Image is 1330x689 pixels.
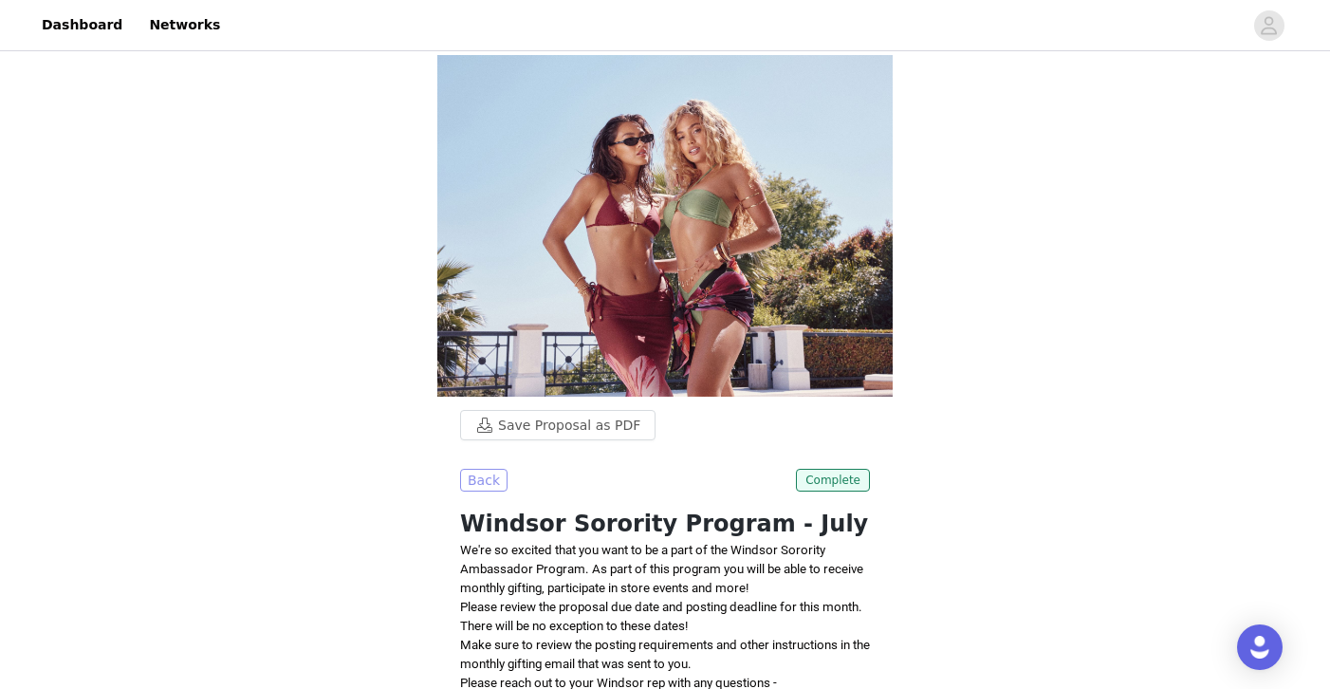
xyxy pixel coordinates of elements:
[796,469,870,492] span: Complete
[460,638,870,671] span: Make sure to review the posting requirements and other instructions in the monthly gifting email ...
[460,410,656,440] button: Save Proposal as PDF
[138,4,231,47] a: Networks
[460,469,508,492] button: Back
[460,543,863,595] span: We're so excited that you want to be a part of the Windsor Sorority Ambassador Program. As part o...
[1237,624,1283,670] div: Open Intercom Messenger
[30,4,134,47] a: Dashboard
[437,55,893,397] img: campaign image
[460,600,862,633] span: Please review the proposal due date and posting deadline for this month. There will be no excepti...
[460,507,870,541] h1: Windsor Sorority Program - July
[1260,10,1278,41] div: avatar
